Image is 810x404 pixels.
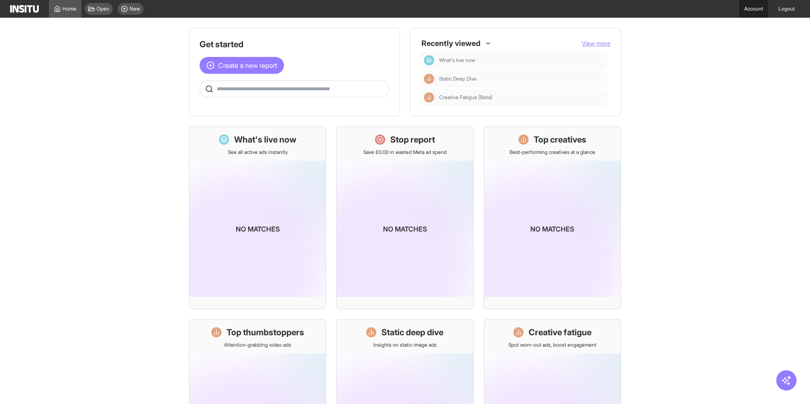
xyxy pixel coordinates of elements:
[510,149,595,156] p: Best-performing creatives at a glance
[224,342,291,348] p: Attention-grabbing video ads
[10,5,39,13] img: Logo
[97,5,109,12] span: Open
[530,224,574,234] p: No matches
[582,39,610,48] button: View more
[236,224,280,234] p: No matches
[439,94,492,101] span: Creative Fatigue [Beta]
[218,60,277,70] span: Create a new report
[373,342,437,348] p: Insights on static image ads
[534,134,586,145] h1: Top creatives
[200,57,284,74] button: Create a new report
[62,5,76,12] span: Home
[381,326,443,338] h1: Static deep dive
[200,38,389,50] h1: Get started
[484,161,621,297] img: coming-soon-gradient_kfitwp.png
[227,326,304,338] h1: Top thumbstoppers
[439,75,477,82] span: Static Deep Dive
[383,224,427,234] p: No matches
[234,134,297,145] h1: What's live now
[582,40,610,47] span: View more
[439,75,604,82] span: Static Deep Dive
[439,94,604,101] span: Creative Fatigue [Beta]
[189,161,326,297] img: coming-soon-gradient_kfitwp.png
[337,161,473,297] img: coming-soon-gradient_kfitwp.png
[439,57,604,64] span: What's live now
[363,149,447,156] p: Save £0.00 in wasted Meta ad spend
[484,127,621,309] a: Top creativesBest-performing creatives at a glanceNo matches
[439,57,475,64] span: What's live now
[424,74,434,84] div: Insights
[228,149,288,156] p: See all active ads instantly
[424,55,434,65] div: Dashboard
[390,134,435,145] h1: Stop report
[424,92,434,102] div: Insights
[336,127,473,309] a: Stop reportSave £0.00 in wasted Meta ad spendNo matches
[130,5,140,12] span: New
[189,127,326,309] a: What's live nowSee all active ads instantlyNo matches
